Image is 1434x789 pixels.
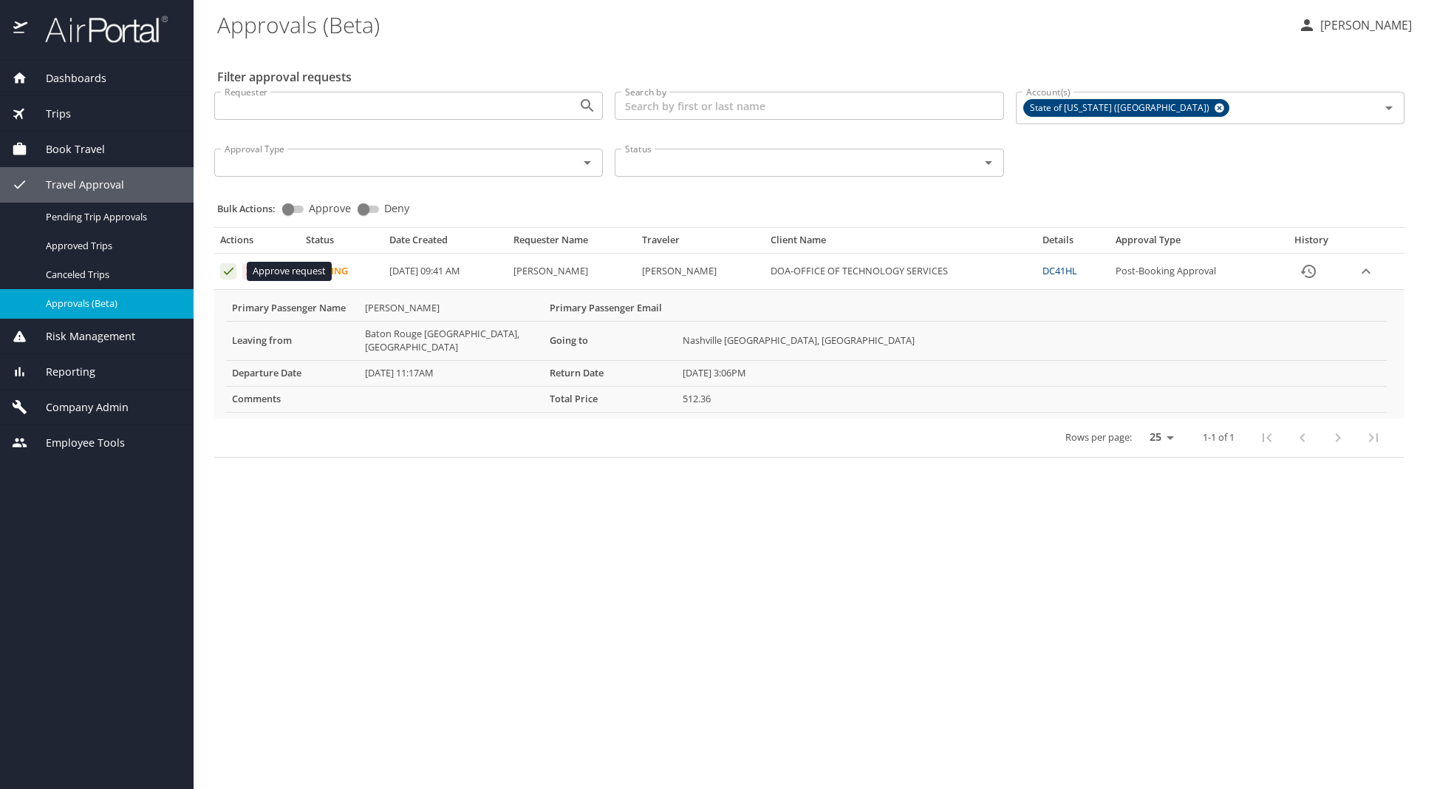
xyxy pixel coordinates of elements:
[46,239,176,253] span: Approved Trips
[384,203,409,214] span: Deny
[508,254,636,290] td: [PERSON_NAME]
[677,321,1387,360] td: Nashville [GEOGRAPHIC_DATA], [GEOGRAPHIC_DATA]
[300,234,383,253] th: Status
[214,234,300,253] th: Actions
[226,360,359,386] th: Departure Date
[27,328,135,345] span: Risk Management
[544,321,677,360] th: Going to
[217,202,287,215] p: Bulk Actions:
[359,296,544,321] td: [PERSON_NAME]
[677,386,1387,412] td: 512.36
[577,95,598,116] button: Open
[27,141,105,158] span: Book Travel
[46,210,176,224] span: Pending Trip Approvals
[226,296,359,321] th: Primary Passenger Name
[1037,234,1110,253] th: Details
[1291,254,1326,289] button: History
[636,254,765,290] td: [PERSON_NAME]
[27,435,125,451] span: Employee Tools
[978,152,999,173] button: Open
[1292,12,1418,38] button: [PERSON_NAME]
[615,92,1003,120] input: Search by first or last name
[1274,234,1348,253] th: History
[636,234,765,253] th: Traveler
[217,65,352,89] h2: Filter approval requests
[383,254,507,290] td: [DATE] 09:41 AM
[544,360,677,386] th: Return Date
[1042,264,1077,277] a: DC41HL
[300,254,383,290] td: Pending
[1138,426,1179,448] select: rows per page
[27,106,71,122] span: Trips
[226,386,359,412] th: Comments
[544,386,677,412] th: Total Price
[226,321,359,360] th: Leaving from
[677,360,1387,386] td: [DATE] 3:06PM
[27,399,129,416] span: Company Admin
[508,234,636,253] th: Requester Name
[13,15,29,44] img: icon-airportal.png
[544,296,677,321] th: Primary Passenger Email
[765,234,1037,253] th: Client Name
[27,70,106,87] span: Dashboards
[1110,234,1274,253] th: Approval Type
[1023,99,1229,117] div: State of [US_STATE] ([GEOGRAPHIC_DATA])
[1065,433,1132,442] p: Rows per page:
[1024,101,1218,116] span: State of [US_STATE] ([GEOGRAPHIC_DATA])
[27,364,95,380] span: Reporting
[46,297,176,311] span: Approvals (Beta)
[765,254,1037,290] td: DOA-OFFICE OF TECHNOLOGY SERVICES
[577,152,598,173] button: Open
[359,321,544,360] td: Baton Rouge [GEOGRAPHIC_DATA], [GEOGRAPHIC_DATA]
[214,234,1404,457] table: Approval table
[1110,254,1274,290] td: Post-Booking Approval
[226,296,1387,413] table: More info for approvals
[1379,98,1399,118] button: Open
[1203,433,1235,442] p: 1-1 of 1
[359,360,544,386] td: [DATE] 11:17AM
[46,268,176,282] span: Canceled Trips
[383,234,507,253] th: Date Created
[1316,16,1412,34] p: [PERSON_NAME]
[27,177,124,193] span: Travel Approval
[217,1,1286,47] h1: Approvals (Beta)
[29,15,168,44] img: airportal-logo.png
[309,203,351,214] span: Approve
[1355,260,1377,282] button: expand row
[242,263,259,280] button: Deny request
